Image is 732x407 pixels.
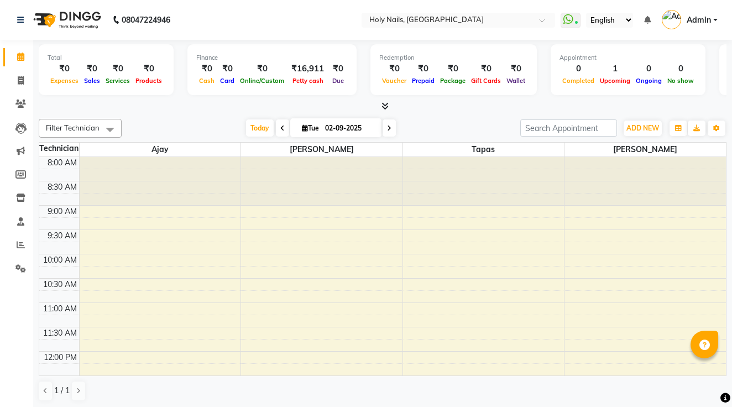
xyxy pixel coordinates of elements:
div: Technician [39,143,79,154]
div: 0 [560,62,597,75]
div: Finance [196,53,348,62]
div: 9:00 AM [45,206,79,217]
div: ₹0 [133,62,165,75]
span: [PERSON_NAME] [241,143,402,156]
div: 9:30 AM [45,230,79,242]
div: Redemption [379,53,528,62]
div: ₹0 [437,62,468,75]
span: Tapas [403,143,564,156]
span: Sales [81,77,103,85]
div: ₹0 [81,62,103,75]
span: Products [133,77,165,85]
div: ₹0 [237,62,287,75]
div: 12:00 PM [41,352,79,363]
div: Appointment [560,53,697,62]
span: Due [330,77,347,85]
div: ₹0 [103,62,133,75]
input: 2025-09-02 [322,120,377,137]
div: 8:00 AM [45,157,79,169]
span: Prepaid [409,77,437,85]
button: ADD NEW [624,121,662,136]
div: 1 [597,62,633,75]
div: Total [48,53,165,62]
span: Upcoming [597,77,633,85]
b: 08047224946 [122,4,170,35]
span: Completed [560,77,597,85]
div: 0 [665,62,697,75]
div: 0 [633,62,665,75]
span: [PERSON_NAME] [564,143,726,156]
span: Today [246,119,274,137]
div: ₹0 [217,62,237,75]
span: Services [103,77,133,85]
span: Petty cash [290,77,326,85]
span: Online/Custom [237,77,287,85]
div: 8:30 AM [45,181,79,193]
div: ₹0 [468,62,504,75]
span: Cash [196,77,217,85]
span: ADD NEW [626,124,659,132]
div: ₹16,911 [287,62,328,75]
span: Card [217,77,237,85]
span: Expenses [48,77,81,85]
div: 10:30 AM [41,279,79,290]
span: Filter Technician [46,123,100,132]
div: 11:30 AM [41,327,79,339]
div: ₹0 [379,62,409,75]
div: 10:00 AM [41,254,79,266]
span: Tue [299,124,322,132]
img: Admin [662,10,681,29]
span: Voucher [379,77,409,85]
span: Gift Cards [468,77,504,85]
div: ₹0 [504,62,528,75]
span: Admin [687,14,711,26]
div: ₹0 [328,62,348,75]
div: ₹0 [409,62,437,75]
span: Ajay [80,143,241,156]
div: ₹0 [196,62,217,75]
img: logo [28,4,104,35]
span: Wallet [504,77,528,85]
span: Package [437,77,468,85]
div: 11:00 AM [41,303,79,315]
input: Search Appointment [520,119,617,137]
span: 1 / 1 [54,385,70,396]
span: Ongoing [633,77,665,85]
div: ₹0 [48,62,81,75]
iframe: chat widget [686,363,721,396]
span: No show [665,77,697,85]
